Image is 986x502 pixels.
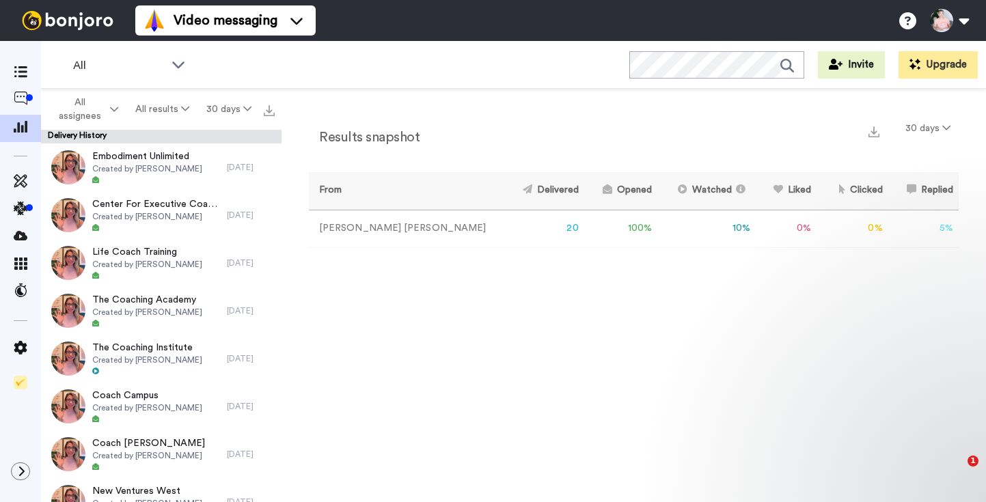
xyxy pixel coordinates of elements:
[51,294,85,328] img: 29cae866-fd9e-417a-8c47-d71508b6aaef-thumb.jpg
[197,97,260,122] button: 30 days
[92,484,202,498] span: New Ventures West
[92,293,202,307] span: The Coaching Academy
[174,11,277,30] span: Video messaging
[92,402,202,413] span: Created by [PERSON_NAME]
[92,245,202,259] span: Life Coach Training
[92,389,202,402] span: Coach Campus
[503,210,584,247] td: 20
[41,382,282,430] a: Coach CampusCreated by [PERSON_NAME][DATE]
[52,96,107,123] span: All assignees
[92,450,205,461] span: Created by [PERSON_NAME]
[756,210,817,247] td: 0 %
[227,401,275,412] div: [DATE]
[756,172,817,210] th: Liked
[51,341,85,376] img: 9e524bc6-3de9-4c67-82e4-390ff6373b91-thumb.jpg
[657,172,756,210] th: Watched
[864,121,884,141] button: Export a summary of each team member’s results that match this filter now.
[41,239,282,287] a: Life Coach TrainingCreated by [PERSON_NAME][DATE]
[92,307,202,318] span: Created by [PERSON_NAME]
[940,456,972,488] iframe: Intercom live chat
[888,210,959,247] td: 5 %
[817,210,888,247] td: 0 %
[227,210,275,221] div: [DATE]
[309,210,503,247] td: [PERSON_NAME] [PERSON_NAME]
[51,437,85,471] img: 3698daa9-6f92-4b3f-b47e-abad6f79f868-thumb.jpg
[227,353,275,364] div: [DATE]
[127,97,198,122] button: All results
[818,51,885,79] button: Invite
[51,198,85,232] img: 30731040-627d-40a2-b994-88342fef7709-thumb.jpg
[264,105,275,116] img: export.svg
[968,456,978,466] span: 1
[227,449,275,460] div: [DATE]
[92,259,202,270] span: Created by [PERSON_NAME]
[92,197,220,211] span: Center For Executive Coaching
[44,90,127,128] button: All assignees
[41,430,282,478] a: Coach [PERSON_NAME]Created by [PERSON_NAME][DATE]
[227,162,275,173] div: [DATE]
[51,150,85,184] img: 04f91f5b-a822-4552-a450-41c411d1ba7e-thumb.jpg
[503,172,584,210] th: Delivered
[92,436,205,450] span: Coach [PERSON_NAME]
[92,211,220,222] span: Created by [PERSON_NAME]
[309,130,420,145] h2: Results snapshot
[309,172,503,210] th: From
[16,11,119,30] img: bj-logo-header-white.svg
[92,354,202,365] span: Created by [PERSON_NAME]
[657,210,756,247] td: 10 %
[260,99,279,120] button: Export all results that match these filters now.
[584,210,658,247] td: 100 %
[41,191,282,239] a: Center For Executive CoachingCreated by [PERSON_NAME][DATE]
[51,246,85,280] img: 8be222f2-26a5-43c2-bc2f-2eb4007ff4fa-thumb.jpg
[14,376,27,389] img: Checklist.svg
[92,150,202,163] span: Embodiment Unlimited
[897,116,959,141] button: 30 days
[92,341,202,354] span: The Coaching Institute
[817,172,888,210] th: Clicked
[227,257,275,268] div: [DATE]
[868,126,879,137] img: export.svg
[143,10,165,31] img: vm-color.svg
[51,389,85,423] img: 65966e08-5c1b-4833-838d-dfac3edde86a-thumb.jpg
[227,305,275,316] div: [DATE]
[888,172,959,210] th: Replied
[41,287,282,335] a: The Coaching AcademyCreated by [PERSON_NAME][DATE]
[41,335,282,382] a: The Coaching InstituteCreated by [PERSON_NAME][DATE]
[41,143,282,191] a: Embodiment UnlimitedCreated by [PERSON_NAME][DATE]
[92,163,202,174] span: Created by [PERSON_NAME]
[73,57,165,74] span: All
[584,172,658,210] th: Opened
[41,130,282,143] div: Delivery History
[899,51,978,79] button: Upgrade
